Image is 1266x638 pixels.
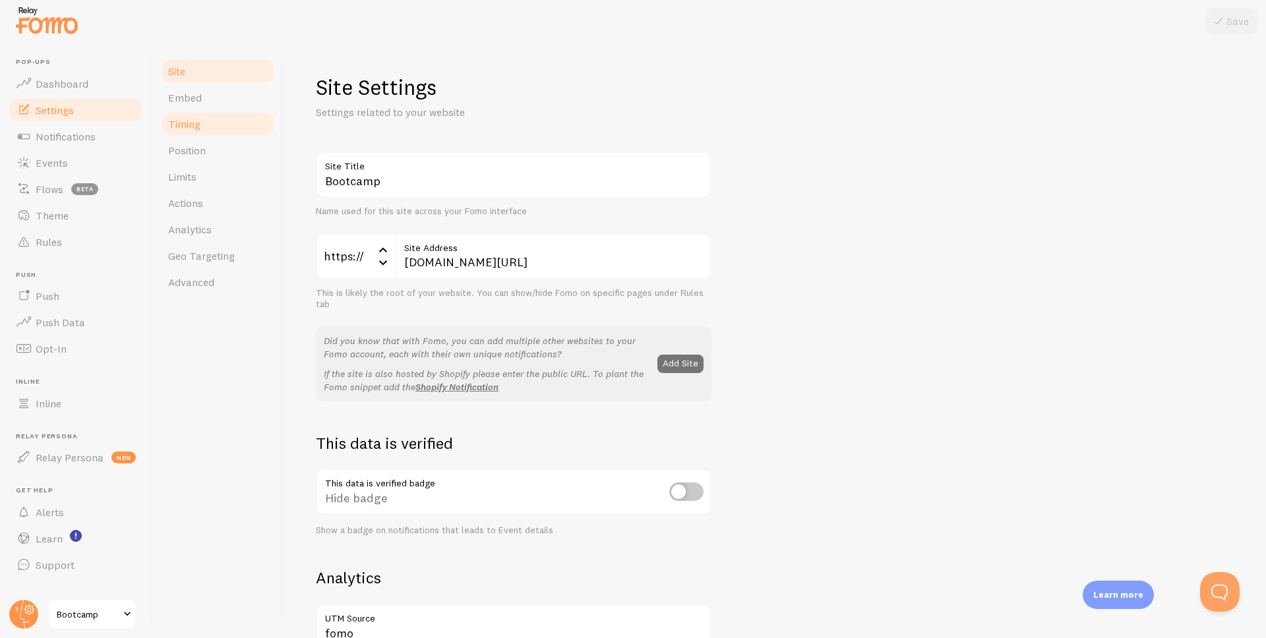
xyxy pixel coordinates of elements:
[1200,572,1240,612] iframe: Help Scout Beacon - Open
[8,176,144,202] a: Flows beta
[8,202,144,229] a: Theme
[1093,589,1143,601] p: Learn more
[8,525,144,552] a: Learn
[316,233,395,279] div: https://
[168,91,202,104] span: Embed
[168,144,206,157] span: Position
[316,567,711,588] h2: Analytics
[36,183,63,196] span: Flows
[160,216,276,243] a: Analytics
[657,355,704,373] button: Add Site
[71,183,98,195] span: beta
[8,97,144,123] a: Settings
[36,342,67,355] span: Opt-In
[316,469,711,517] div: Hide badge
[16,271,144,279] span: Push
[160,137,276,163] a: Position
[168,117,200,130] span: Timing
[316,433,711,453] h2: This data is verified
[160,163,276,190] a: Limits
[8,283,144,309] a: Push
[160,190,276,216] a: Actions
[160,58,276,84] a: Site
[36,532,63,545] span: Learn
[316,287,711,310] div: This is likely the root of your website. You can show/hide Fomo on specific pages under Rules tab
[70,530,82,542] svg: <p>Watch New Feature Tutorials!</p>
[8,390,144,417] a: Inline
[8,335,144,362] a: Opt-In
[36,397,61,410] span: Inline
[8,444,144,471] a: Relay Persona new
[395,233,711,256] label: Site Address
[1083,581,1154,609] div: Learn more
[36,316,85,329] span: Push Data
[8,150,144,176] a: Events
[168,196,203,210] span: Actions
[168,170,196,183] span: Limits
[324,334,649,361] p: Did you know that with Fomo, you can add multiple other websites to your Fomo account, each with ...
[415,381,498,393] a: Shopify Notification
[16,486,144,495] span: Get Help
[168,65,185,78] span: Site
[8,309,144,335] a: Push Data
[168,249,235,262] span: Geo Targeting
[316,604,711,626] label: UTM Source
[16,432,144,441] span: Relay Persona
[57,606,119,622] span: Bootcamp
[160,111,276,137] a: Timing
[16,58,144,67] span: Pop-ups
[160,269,276,295] a: Advanced
[168,275,214,289] span: Advanced
[8,499,144,525] a: Alerts
[14,3,80,37] img: fomo-relay-logo-orange.svg
[168,223,212,236] span: Analytics
[36,77,88,90] span: Dashboard
[324,367,649,393] p: If the site is also hosted by Shopify please enter the public URL. To plant the Fomo snippet add the
[160,84,276,111] a: Embed
[160,243,276,269] a: Geo Targeting
[36,558,75,571] span: Support
[316,152,711,174] label: Site Title
[36,289,59,303] span: Push
[8,552,144,578] a: Support
[395,233,711,279] input: myhonestcompany.com
[16,378,144,386] span: Inline
[36,451,104,464] span: Relay Persona
[36,235,62,248] span: Rules
[36,103,74,117] span: Settings
[36,130,96,143] span: Notifications
[316,525,711,536] div: Show a badge on notifications that leads to Event details
[8,123,144,150] a: Notifications
[316,74,711,101] h1: Site Settings
[316,206,711,217] div: Name used for this site across your Fomo interface
[8,71,144,97] a: Dashboard
[36,209,69,222] span: Theme
[316,105,632,120] p: Settings related to your website
[8,229,144,255] a: Rules
[111,451,136,463] span: new
[36,156,68,169] span: Events
[47,598,136,630] a: Bootcamp
[36,506,64,519] span: Alerts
